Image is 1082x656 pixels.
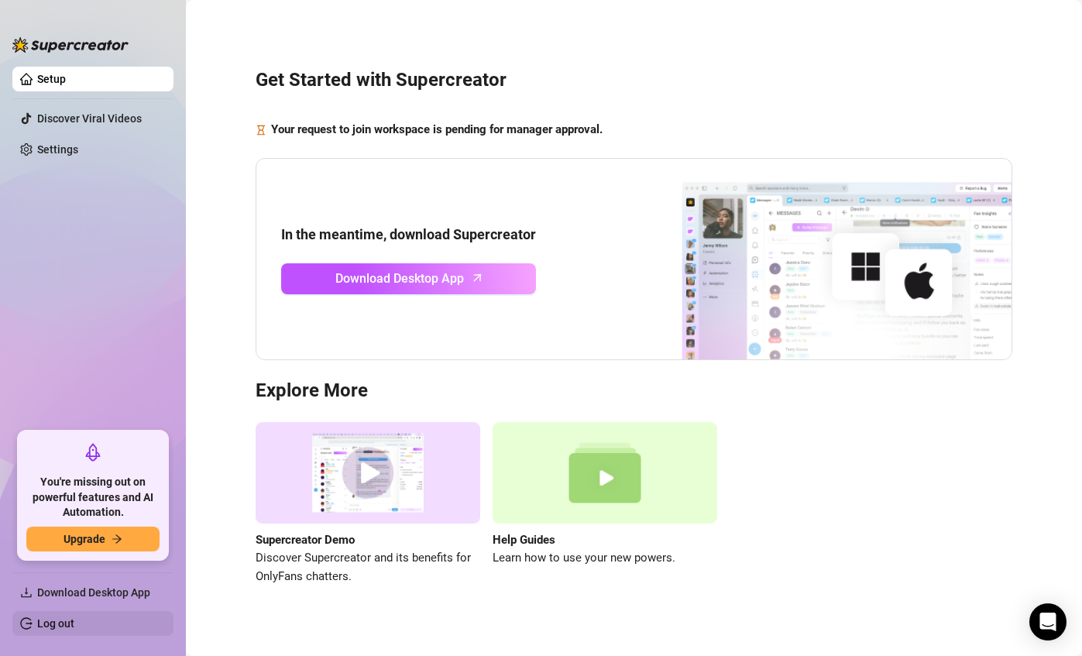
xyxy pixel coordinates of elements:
img: logo-BBDzfeDw.svg [12,37,129,53]
span: rocket [84,443,102,462]
strong: Supercreator Demo [256,533,355,547]
img: supercreator demo [256,422,480,524]
button: Upgradearrow-right [26,527,160,551]
a: Download Desktop Apparrow-up [281,263,536,294]
h3: Get Started with Supercreator [256,68,1012,93]
h3: Explore More [256,379,1012,404]
span: Discover Supercreator and its benefits for OnlyFans chatters. [256,549,480,586]
span: Download Desktop App [37,586,150,599]
a: Setup [37,73,66,85]
strong: Help Guides [493,533,555,547]
span: arrow-up [469,269,486,287]
span: download [20,586,33,599]
img: download app [624,159,1012,360]
span: Download Desktop App [335,269,464,288]
a: Log out [37,617,74,630]
span: arrow-right [112,534,122,544]
span: hourglass [256,121,266,139]
div: Open Intercom Messenger [1029,603,1067,641]
a: Supercreator DemoDiscover Supercreator and its benefits for OnlyFans chatters. [256,422,480,586]
span: You're missing out on powerful features and AI Automation. [26,475,160,520]
span: Upgrade [64,533,105,545]
span: Learn how to use your new powers. [493,549,717,568]
a: Help GuidesLearn how to use your new powers. [493,422,717,586]
strong: In the meantime, download Supercreator [281,226,536,242]
a: Settings [37,143,78,156]
strong: Your request to join workspace is pending for manager approval. [271,122,603,136]
img: help guides [493,422,717,524]
a: Discover Viral Videos [37,112,142,125]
